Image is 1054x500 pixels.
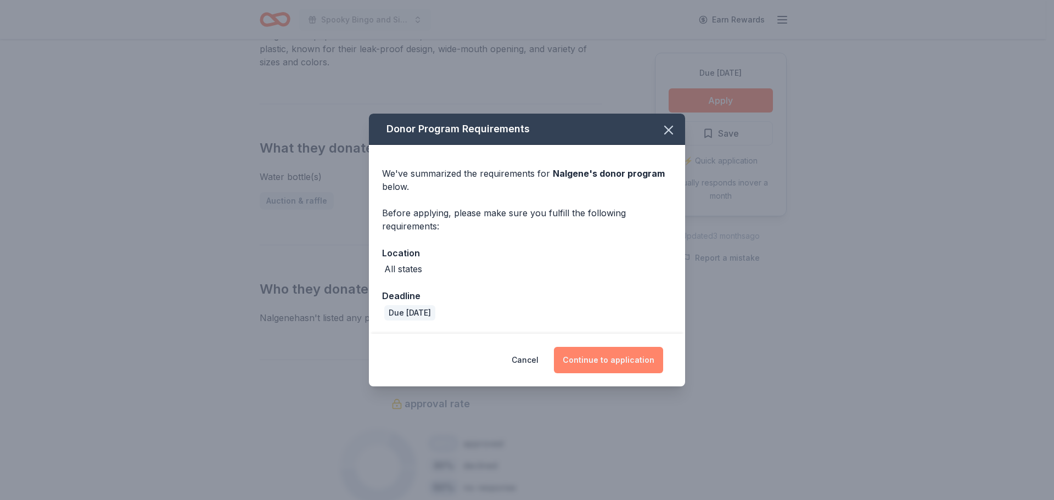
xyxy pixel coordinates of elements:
div: We've summarized the requirements for below. [382,167,672,193]
div: Due [DATE] [384,305,435,321]
button: Continue to application [554,347,663,373]
button: Cancel [512,347,539,373]
div: Location [382,246,672,260]
div: Before applying, please make sure you fulfill the following requirements: [382,206,672,233]
span: Nalgene 's donor program [553,168,665,179]
div: All states [384,262,422,276]
div: Deadline [382,289,672,303]
div: Donor Program Requirements [369,114,685,145]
